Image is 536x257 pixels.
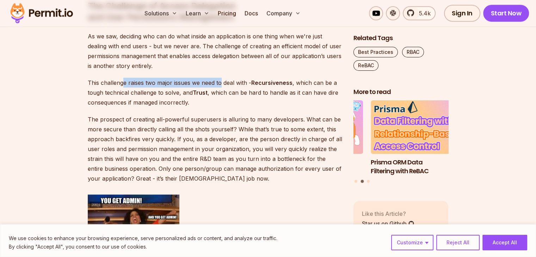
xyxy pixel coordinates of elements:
button: Solutions [142,6,180,20]
p: By clicking "Accept All", you consent to our use of cookies. [9,243,277,251]
li: 2 of 3 [371,101,466,176]
button: Accept All [482,235,527,250]
a: Sign In [444,5,480,22]
li: 1 of 3 [268,101,363,176]
button: Go to slide 1 [355,180,357,183]
span: 5.4k [415,9,431,18]
strong: Trust [193,89,208,96]
h3: Why JWTs Can’t Handle AI Agent Access [268,158,363,176]
h3: Prisma ORM Data Filtering with ReBAC [371,158,466,176]
a: 5.4k [403,6,436,20]
img: Prisma ORM Data Filtering with ReBAC [371,101,466,154]
button: Learn [183,6,212,20]
a: ReBAC [353,60,378,71]
strong: Recursiveness [251,79,292,86]
a: RBAC [402,47,424,57]
button: Company [264,6,303,20]
a: Prisma ORM Data Filtering with ReBACPrisma ORM Data Filtering with ReBAC [371,101,466,176]
h2: Related Tags [353,34,449,43]
a: Start Now [483,5,529,22]
a: Best Practices [353,47,398,57]
p: This challenge raises two major issues we need to deal with - , which can be a tough technical ch... [88,78,342,107]
a: Docs [242,6,261,20]
button: Customize [391,235,433,250]
img: Permit logo [7,1,76,25]
button: Go to slide 3 [367,180,370,183]
button: Reject All [436,235,480,250]
button: Go to slide 2 [361,180,364,183]
a: Star us on Github [362,219,414,228]
div: Posts [353,101,449,184]
p: As we saw, deciding who can do what inside an application is one thing when we're just dealing wi... [88,31,342,71]
p: Like this Article? [362,209,414,218]
p: The prospect of creating all-powerful superusers is alluring to many developers. What can be more... [88,114,342,183]
a: Pricing [215,6,239,20]
p: We use cookies to enhance your browsing experience, serve personalized ads or content, and analyz... [9,234,277,243]
h2: More to read [353,88,449,96]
